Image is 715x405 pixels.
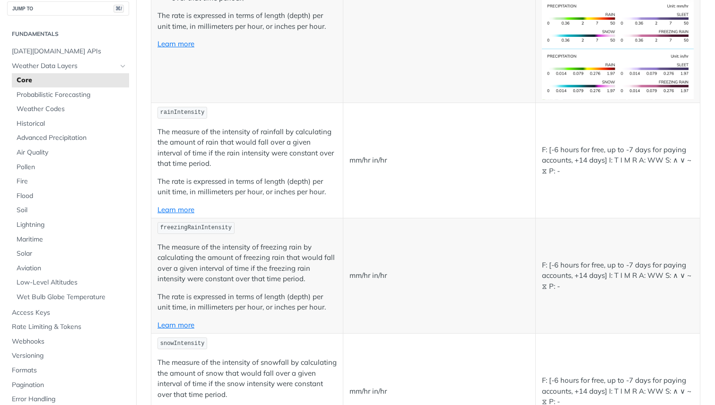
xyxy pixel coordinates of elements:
span: Weather Data Layers [12,61,117,71]
span: Expand image [542,69,694,78]
span: Wet Bulb Globe Temperature [17,293,127,302]
button: JUMP TO⌘/ [7,1,129,16]
span: Soil [17,206,127,215]
span: rainIntensity [160,109,205,116]
p: mm/hr in/hr [349,386,529,397]
p: mm/hr in/hr [349,155,529,166]
span: Maritime [17,235,127,244]
a: Weather Data LayersHide subpages for Weather Data Layers [7,59,129,73]
span: Flood [17,191,127,201]
a: Core [12,73,129,87]
p: F: [-6 hours for free, up to -7 days for paying accounts, +14 days] I: T I M R A: WW S: ∧ ∨ ~ ⧖ P: - [542,260,694,292]
a: Pollen [12,160,129,174]
span: Formats [12,366,127,375]
p: F: [-6 hours for free, up to -7 days for paying accounts, +14 days] I: T I M R A: WW S: ∧ ∨ ~ ⧖ P: - [542,145,694,177]
p: The rate is expressed in terms of length (depth) per unit time, in millimeters per hour, or inche... [157,10,337,32]
span: Expand image [542,19,694,28]
span: Low-Level Altitudes [17,278,127,287]
a: Formats [7,363,129,378]
span: Weather Codes [17,104,127,114]
span: snowIntensity [160,340,205,347]
a: Fire [12,174,129,189]
a: Rate Limiting & Tokens [7,320,129,334]
a: Flood [12,189,129,203]
a: Lightning [12,218,129,232]
a: Historical [12,117,129,131]
a: Wet Bulb Globe Temperature [12,290,129,304]
span: Lightning [17,220,127,230]
a: Webhooks [7,335,129,349]
span: Access Keys [12,308,127,318]
span: Pollen [17,163,127,172]
a: Aviation [12,261,129,276]
p: The rate is expressed in terms of length (depth) per unit time, in millimeters per hour, or inche... [157,176,337,198]
span: Versioning [12,351,127,361]
a: Low-Level Altitudes [12,276,129,290]
a: Weather Codes [12,102,129,116]
span: Air Quality [17,148,127,157]
p: The measure of the intensity of freezing rain by calculating the amount of freezing rain that wou... [157,242,337,284]
a: Maritime [12,233,129,247]
button: Hide subpages for Weather Data Layers [119,62,127,70]
p: The measure of the intensity of rainfall by calculating the amount of rain that would fall over a... [157,127,337,169]
span: Webhooks [12,337,127,346]
p: The rate is expressed in terms of length (depth) per unit time, in millimeters per hour, or inche... [157,292,337,313]
span: Fire [17,177,127,186]
a: Learn more [157,39,194,48]
a: Versioning [7,349,129,363]
p: The measure of the intensity of snowfall by calculating the amount of snow that would fall over a... [157,357,337,400]
span: Probabilistic Forecasting [17,90,127,100]
span: Solar [17,249,127,259]
a: Probabilistic Forecasting [12,88,129,102]
span: [DATE][DOMAIN_NAME] APIs [12,47,127,56]
span: Rate Limiting & Tokens [12,322,127,332]
a: Solar [12,247,129,261]
a: Advanced Precipitation [12,131,129,145]
span: freezingRainIntensity [160,224,232,231]
a: Learn more [157,320,194,329]
h2: Fundamentals [7,30,129,38]
a: Soil [12,203,129,217]
span: ⌘/ [113,5,124,13]
span: Core [17,76,127,85]
span: Historical [17,119,127,129]
a: Access Keys [7,306,129,320]
span: Advanced Precipitation [17,133,127,143]
a: [DATE][DOMAIN_NAME] APIs [7,44,129,59]
a: Air Quality [12,146,129,160]
a: Learn more [157,205,194,214]
span: Aviation [17,264,127,273]
a: Pagination [7,378,129,392]
span: Pagination [12,380,127,390]
span: Error Handling [12,395,127,404]
p: mm/hr in/hr [349,270,529,281]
